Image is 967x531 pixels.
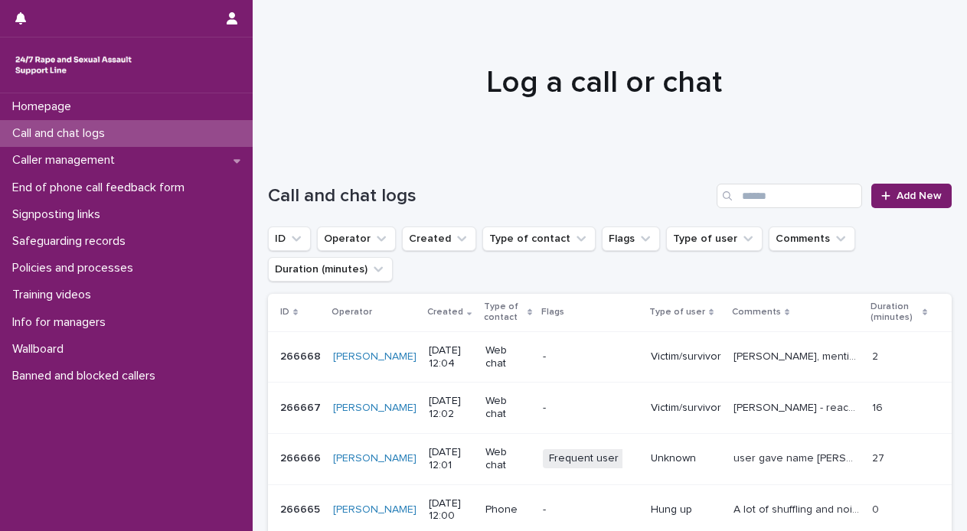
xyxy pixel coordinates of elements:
button: Duration (minutes) [268,257,393,282]
p: Phone [485,503,531,516]
button: Flags [602,226,660,251]
p: Call and chat logs [6,126,117,141]
h1: Log a call or chat [268,64,940,101]
img: rhQMoQhaT3yELyF149Cw [12,50,135,80]
p: Caller management [6,153,127,168]
p: Policies and processes [6,261,145,275]
p: Wallboard [6,342,76,357]
input: Search [717,184,862,208]
p: End of phone call feedback form [6,181,197,195]
p: Operator [332,304,372,321]
p: 2 [872,347,881,363]
p: - [543,503,639,516]
a: [PERSON_NAME] [333,350,417,363]
p: Jess - reached out to talk about her experience with SV. We explored definitions and talked about... [733,399,863,415]
p: - [543,350,639,363]
p: Duration (minutes) [871,298,919,327]
h1: Call and chat logs [268,185,711,207]
p: Info for managers [6,315,118,330]
p: 27 [872,449,887,465]
p: Type of contact [484,298,523,327]
p: Banned and blocked callers [6,369,168,383]
a: Add New [871,184,952,208]
p: ID [280,304,289,321]
tr: 266666266666 [PERSON_NAME] [DATE] 12:01Web chatFrequent userUnknownuser gave name [PERSON_NAME]. ... [268,433,952,484]
p: [DATE] 12:01 [429,446,473,472]
span: Frequent user [543,449,625,468]
span: Add New [897,191,942,201]
p: [DATE] 12:02 [429,395,473,421]
p: 266668 [280,347,324,363]
p: Web chat [485,446,531,472]
p: 16 [872,399,886,415]
button: Created [402,226,476,251]
button: ID [268,226,311,251]
p: Unknown [651,452,721,465]
p: user gave name Emily. Wanted definitions of rape and grooming. Advised they have been groomed by ... [733,449,863,465]
p: Comments [732,304,781,321]
p: Web chat [485,344,531,370]
a: [PERSON_NAME] [333,402,417,415]
p: Rebecca, mentioned experiencing sexual violence (CSA), there were no 'visitor is typing' messages... [733,347,863,363]
p: 0 [872,500,882,516]
p: 266666 [280,449,324,465]
button: Type of user [666,226,763,251]
p: Type of user [649,304,705,321]
p: [DATE] 12:04 [429,344,473,370]
p: Hung up [651,503,721,516]
p: Homepage [6,99,83,114]
a: [PERSON_NAME] [333,452,417,465]
p: - [543,402,639,415]
p: Safeguarding records [6,234,138,249]
p: Flags [541,304,564,321]
p: 266665 [280,500,323,516]
p: 266667 [280,399,324,415]
button: Operator [317,226,396,251]
p: Signposting links [6,207,113,222]
p: Created [427,304,463,321]
p: A lot of shuffling and noise in the background - something, such as a bag, being zipped up. Calle... [733,500,863,516]
p: Victim/survivor [651,402,721,415]
tr: 266667266667 [PERSON_NAME] [DATE] 12:02Web chat-Victim/survivor[PERSON_NAME] - reached out to tal... [268,383,952,434]
tr: 266668266668 [PERSON_NAME] [DATE] 12:04Web chat-Victim/survivor[PERSON_NAME], mentioned experienc... [268,331,952,383]
button: Comments [769,226,855,251]
p: Victim/survivor [651,350,721,363]
p: Training videos [6,288,103,302]
button: Type of contact [482,226,596,251]
p: Web chat [485,395,531,421]
a: [PERSON_NAME] [333,503,417,516]
p: [DATE] 12:00 [429,497,473,523]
